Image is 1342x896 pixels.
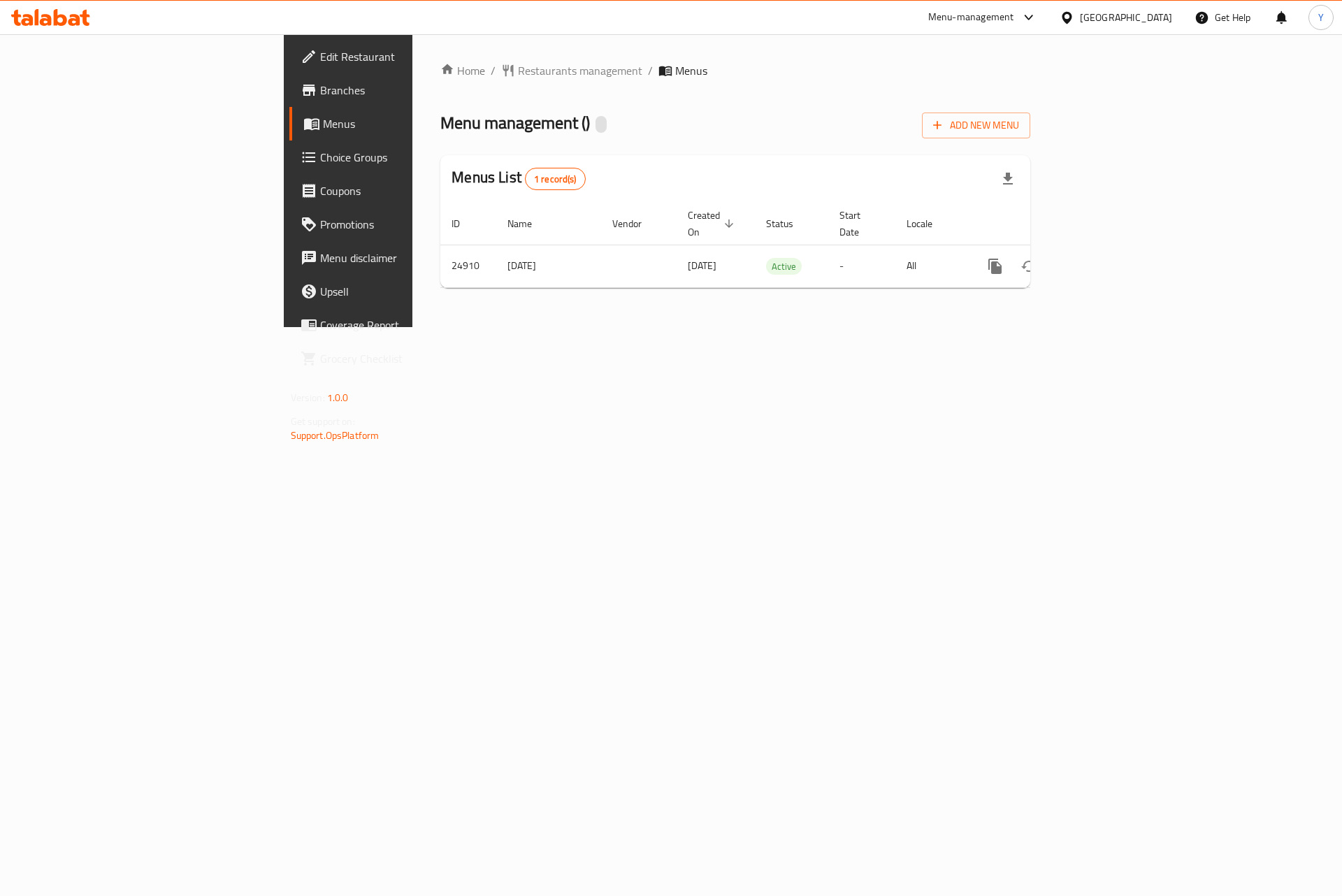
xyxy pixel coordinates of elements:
span: Restaurants management [518,62,642,79]
span: Grocery Checklist [320,350,497,367]
span: Menu disclaimer [320,250,497,266]
td: - [828,245,895,287]
span: Edit Restaurant [320,48,497,65]
span: Add New Menu [933,117,1019,134]
span: Promotions [320,216,497,233]
a: Restaurants management [501,62,642,79]
span: Active [766,259,802,275]
th: Actions [967,203,1124,245]
a: Menus [289,107,508,140]
td: [DATE] [496,245,601,287]
span: Menus [675,62,707,79]
div: Total records count [525,168,586,190]
button: more [979,250,1012,283]
nav: breadcrumb [440,62,1030,79]
span: Status [766,215,811,232]
span: Created On [688,207,738,240]
span: 1.0.0 [327,389,349,407]
a: Branches [289,73,508,107]
a: Coupons [289,174,508,208]
a: Edit Restaurant [289,40,508,73]
span: Start Date [839,207,879,240]
td: All [895,245,967,287]
span: Choice Groups [320,149,497,166]
h2: Menus List [452,167,585,190]
div: [GEOGRAPHIC_DATA] [1080,10,1172,25]
span: Locale [907,215,951,232]
div: Export file [991,162,1025,196]
span: Vendor [612,215,660,232]
div: Menu-management [928,9,1014,26]
li: / [648,62,653,79]
span: Menu management ( ) [440,107,590,138]
span: Branches [320,82,497,99]
a: Upsell [289,275,508,308]
button: Change Status [1012,250,1046,283]
span: [DATE] [688,256,716,275]
span: Y [1318,10,1324,25]
span: Version: [291,389,325,407]
span: Menus [323,115,497,132]
span: Get support on: [291,412,355,431]
span: Coverage Report [320,317,497,333]
a: Support.OpsPlatform [291,426,380,445]
table: enhanced table [440,203,1124,288]
a: Promotions [289,208,508,241]
span: Name [507,215,550,232]
a: Choice Groups [289,140,508,174]
a: Menu disclaimer [289,241,508,275]
span: ID [452,215,478,232]
span: 1 record(s) [526,173,585,186]
a: Grocery Checklist [289,342,508,375]
span: Upsell [320,283,497,300]
span: Coupons [320,182,497,199]
button: Add New Menu [922,113,1030,138]
a: Coverage Report [289,308,508,342]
